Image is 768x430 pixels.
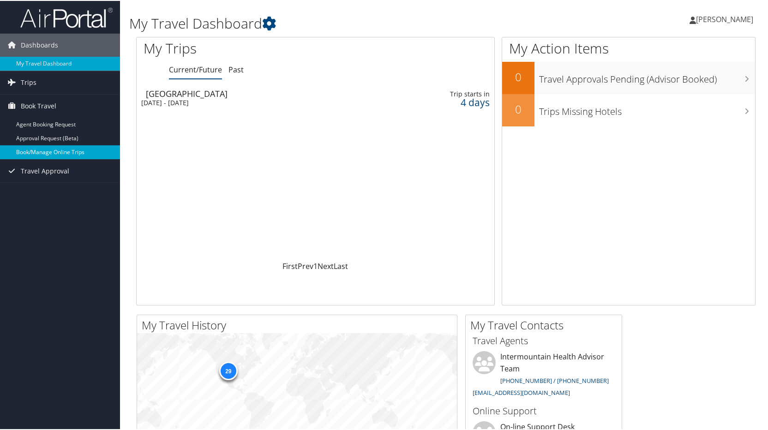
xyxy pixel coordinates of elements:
[414,97,490,106] div: 4 days
[21,33,58,56] span: Dashboards
[502,38,755,57] h1: My Action Items
[146,89,375,97] div: [GEOGRAPHIC_DATA]
[142,317,457,332] h2: My Travel History
[470,317,622,332] h2: My Travel Contacts
[690,5,762,32] a: [PERSON_NAME]
[21,94,56,117] span: Book Travel
[473,404,615,417] h3: Online Support
[502,68,534,84] h2: 0
[21,159,69,182] span: Travel Approval
[282,260,298,270] a: First
[539,67,755,85] h3: Travel Approvals Pending (Advisor Booked)
[334,260,348,270] a: Last
[20,6,113,28] img: airportal-logo.png
[318,260,334,270] a: Next
[129,13,552,32] h1: My Travel Dashboard
[473,388,570,396] a: [EMAIL_ADDRESS][DOMAIN_NAME]
[21,70,36,93] span: Trips
[169,64,222,74] a: Current/Future
[696,13,753,24] span: [PERSON_NAME]
[500,376,609,384] a: [PHONE_NUMBER] / [PHONE_NUMBER]
[313,260,318,270] a: 1
[219,361,237,379] div: 29
[414,89,490,97] div: Trip starts in
[473,334,615,346] h3: Travel Agents
[144,38,338,57] h1: My Trips
[228,64,244,74] a: Past
[502,93,755,125] a: 0Trips Missing Hotels
[298,260,313,270] a: Prev
[539,100,755,117] h3: Trips Missing Hotels
[502,101,534,116] h2: 0
[502,61,755,93] a: 0Travel Approvals Pending (Advisor Booked)
[141,98,370,106] div: [DATE] - [DATE]
[468,350,619,400] li: Intermountain Health Advisor Team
